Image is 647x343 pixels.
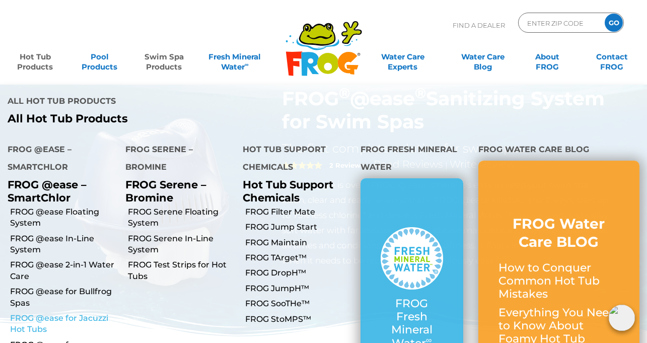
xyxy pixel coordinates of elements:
[203,47,266,67] a: Fresh MineralWater∞
[128,207,236,229] a: FROG Serene Floating System
[245,314,353,325] a: FROG StoMPS™
[10,259,118,282] a: FROG @ease 2-in-1 Water Care
[361,141,463,178] h4: FROG Fresh Mineral Water
[10,286,118,309] a: FROG @ease for Bullfrog Spas
[245,298,353,309] a: FROG SooTHe™
[245,283,353,294] a: FROG JumpH™
[526,16,594,30] input: Zip Code Form
[10,47,60,67] a: Hot TubProducts
[8,112,316,125] a: All Hot Tub Products
[498,215,619,251] h3: FROG Water Care BLOG
[245,61,249,68] sup: ∞
[8,178,110,203] p: FROG @ease – SmartChlor
[605,14,623,32] input: GO
[587,47,637,67] a: ContactFROG
[453,13,505,38] p: Find A Dealer
[522,47,572,67] a: AboutFROG
[245,237,353,248] a: FROG Maintain
[498,261,619,301] p: How to Conquer Common Hot Tub Mistakes
[10,233,118,256] a: FROG @ease In-Line System
[458,47,508,67] a: Water CareBlog
[10,313,118,335] a: FROG @ease for Jacuzzi Hot Tubs
[243,178,333,203] a: Hot Tub Support Chemicals
[139,47,189,67] a: Swim SpaProducts
[243,141,345,178] h4: Hot Tub Support Chemicals
[75,47,125,67] a: PoolProducts
[245,267,353,279] a: FROG DropH™
[478,141,639,161] h4: FROG Water Care Blog
[10,207,118,229] a: FROG @ease Floating System
[8,92,316,112] h4: All Hot Tub Products
[8,141,110,178] h4: FROG @ease – SmartChlor
[128,233,236,256] a: FROG Serene In-Line System
[245,222,353,233] a: FROG Jump Start
[245,207,353,218] a: FROG Filter Mate
[125,178,228,203] p: FROG Serene – Bromine
[609,305,635,331] img: openIcon
[245,252,353,263] a: FROG TArget™
[128,259,236,282] a: FROG Test Strips for Hot Tubs
[125,141,228,178] h4: FROG Serene – Bromine
[362,47,444,67] a: Water CareExperts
